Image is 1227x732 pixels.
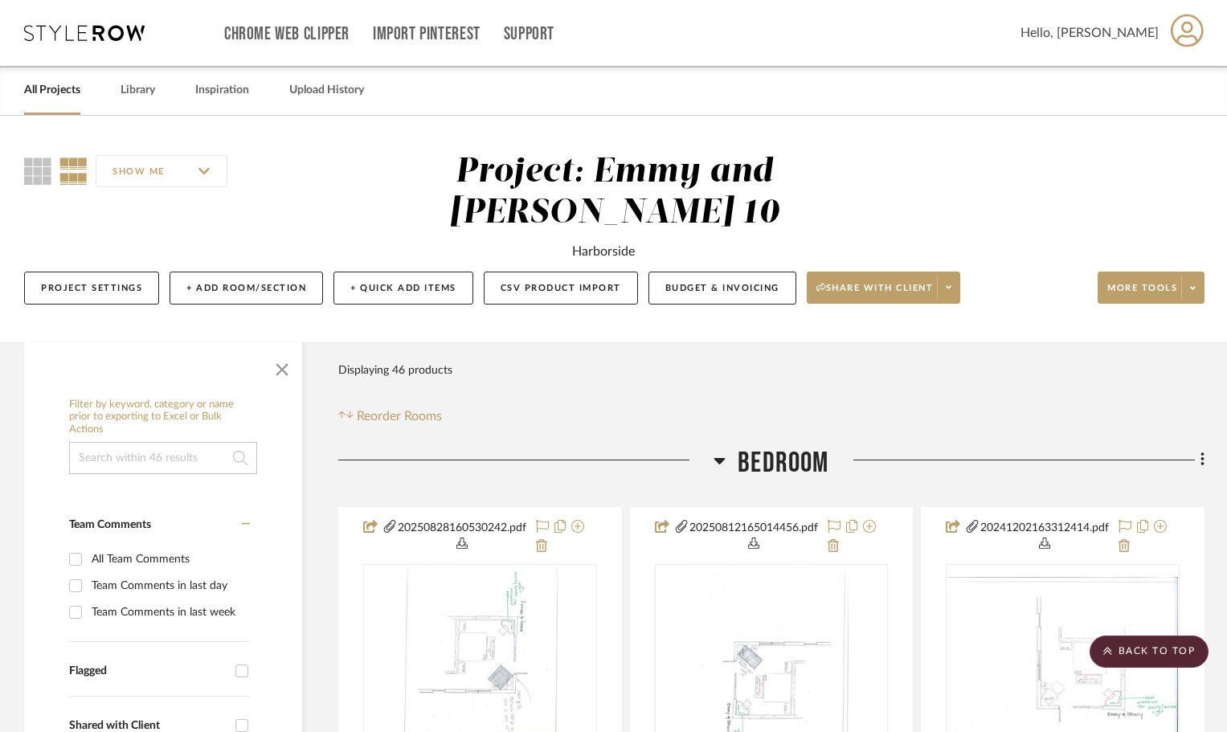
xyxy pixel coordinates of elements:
span: Reorder Rooms [357,407,442,426]
div: Displaying 46 products [338,354,452,386]
a: Chrome Web Clipper [224,27,350,41]
a: All Projects [24,80,80,101]
scroll-to-top-button: BACK TO TOP [1090,636,1209,668]
button: CSV Product Import [484,272,638,305]
span: More tools [1107,282,1177,306]
div: All Team Comments [92,546,246,572]
h6: Filter by keyword, category or name prior to exporting to Excel or Bulk Actions [69,399,257,436]
button: + Quick Add Items [333,272,473,305]
a: Import Pinterest [373,27,481,41]
div: Harborside [572,242,635,261]
div: Flagged [69,665,227,678]
a: Library [121,80,155,101]
button: 20250812165014456.pdf [689,517,818,556]
div: Project: Emmy and [PERSON_NAME] 10 [449,155,779,230]
span: Hello, [PERSON_NAME] [1020,23,1159,43]
div: Team Comments in last week [92,599,246,625]
button: Close [266,350,298,382]
button: Reorder Rooms [338,407,442,426]
button: More tools [1098,272,1205,304]
span: Share with client [816,282,934,306]
a: Inspiration [195,80,249,101]
input: Search within 46 results [69,442,257,474]
a: Upload History [289,80,364,101]
div: Team Comments in last day [92,573,246,599]
button: Project Settings [24,272,159,305]
button: Share with client [807,272,961,304]
span: Team Comments [69,519,151,530]
button: 20241202163312414.pdf [980,517,1109,556]
button: Budget & Invoicing [648,272,796,305]
a: Support [504,27,554,41]
button: + Add Room/Section [170,272,323,305]
span: Bedroom [738,446,828,481]
button: 20250828160530242.pdf [398,517,526,556]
